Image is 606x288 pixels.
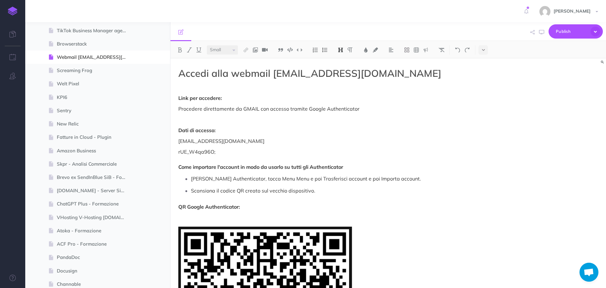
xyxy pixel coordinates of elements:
span: Amazon Business [57,147,132,155]
span: TikTok Business Manager agency [57,27,132,34]
img: Ordered list button [312,47,318,52]
img: Alignment dropdown menu button [388,47,394,52]
img: Paragraph button [347,47,353,52]
img: Link button [243,47,249,52]
strong: Come importare l'account in modo da usarlo su tutti gli Authenticator [178,164,343,170]
span: Sentry [57,107,132,114]
p: rUE_W4qa96O; [178,148,467,171]
span: ChatGPT Plus - Formazione [57,200,132,208]
span: [DOMAIN_NAME] - Server Side Tracking Formazione [57,187,132,194]
span: VHosting V-Hosting [DOMAIN_NAME] [57,214,132,221]
span: Skpr - Analisi Commerciale [57,160,132,168]
span: Docusign [57,267,132,275]
img: Inline code button [297,47,302,52]
img: Unordered list button [322,47,328,52]
strong: QR Google Authenticator: [178,204,240,210]
img: Code block button [287,47,293,52]
p: [EMAIL_ADDRESS][DOMAIN_NAME] [178,137,467,145]
img: Underline button [196,47,202,52]
span: ACF Pro - Formazione [57,240,132,248]
img: Clear styles button [439,47,444,52]
strong: Link per accedere: [178,95,222,101]
img: Add image button [252,47,258,52]
span: KPI6 [57,94,132,101]
img: Italic button [187,47,192,52]
a: Aprire la chat [579,263,598,282]
span: Accedi alla webmail [EMAIL_ADDRESS][DOMAIN_NAME] [178,67,441,79]
img: Text color button [363,47,369,52]
img: Text background color button [372,47,378,52]
span: Webmail [EMAIL_ADDRESS][DOMAIN_NAME] [57,53,132,61]
span: Screaming Frog [57,67,132,74]
img: logo-mark.svg [8,7,17,15]
img: Callout dropdown menu button [423,47,429,52]
p: Procedere direttamente da GMAIL con accesso tramite Google Authenticator [178,105,467,113]
p: Scansiona il codice QR creato sul vecchio dispositivo. [191,186,467,195]
strong: Dati di accesso: [178,127,216,133]
span: Welt Pixel [57,80,132,88]
img: Bold button [177,47,183,52]
span: Publish [556,27,587,36]
img: Create table button [413,47,419,52]
img: Redo [464,47,470,52]
span: Atoka - Formazione [57,227,132,235]
span: Channable [57,280,132,288]
img: 0bad668c83d50851a48a38b229b40e4a.jpg [539,6,550,17]
span: New Relic [57,120,132,128]
span: Fatture in Cloud - Plugin [57,133,132,141]
span: [PERSON_NAME] [550,8,594,14]
img: Blockquote button [278,47,283,52]
img: Headings dropdown button [338,47,343,52]
button: Publish [549,24,603,39]
span: Brevo ex SendInBlue SiB - Formazione [57,174,132,181]
span: Browserstack [57,40,132,48]
span: PandaDoc [57,254,132,261]
p: [PERSON_NAME] Authenticator, tocca Menu Menu e poi Trasferisci account e poi Importa account. [191,174,467,183]
img: Undo [455,47,460,52]
img: Add video button [262,47,268,52]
